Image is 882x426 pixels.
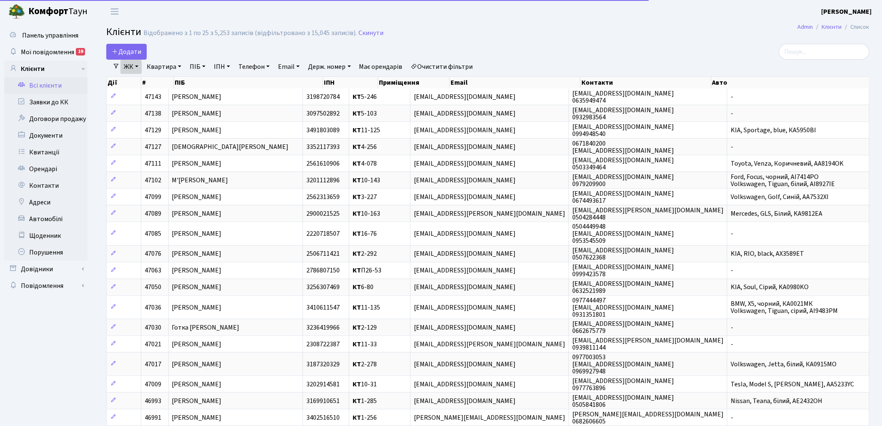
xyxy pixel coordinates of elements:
span: [PERSON_NAME][EMAIL_ADDRESS][DOMAIN_NAME] [414,413,565,422]
span: BMW, X5, чорний, КА0021МК Volkswagen, Tiguan, сірий, АІ9483РМ [731,299,838,315]
span: [EMAIL_ADDRESS][PERSON_NAME][DOMAIN_NAME] [414,340,565,349]
span: [EMAIL_ADDRESS][DOMAIN_NAME] [414,192,516,202]
a: Додати [106,44,147,60]
span: 2308722387 [306,340,340,349]
b: КТ [353,126,361,135]
a: Автомобілі [4,211,88,227]
button: Переключити навігацію [104,5,125,18]
span: - [731,340,733,349]
span: 46993 [145,396,161,406]
span: [PERSON_NAME] [172,126,222,135]
span: 2-278 [353,360,377,369]
b: КТ [353,360,361,369]
span: [EMAIL_ADDRESS][DOMAIN_NAME] [414,283,516,292]
span: 2-129 [353,323,377,332]
span: 5-103 [353,109,377,118]
a: Щоденник [4,227,88,244]
a: Email [275,60,303,74]
span: 0977003053 [EMAIL_ADDRESS][DOMAIN_NAME] 0969927948 [572,353,674,376]
span: [PERSON_NAME] [172,303,222,312]
span: 2786807150 [306,266,340,275]
b: КТ [353,250,361,259]
span: Nissan, Teana, білий, AE2432OH [731,396,822,406]
span: 4-078 [353,159,377,168]
span: [EMAIL_ADDRESS][DOMAIN_NAME] [414,360,516,369]
span: KIA, RIO, black, AX3589ET [731,250,804,259]
span: - [731,229,733,238]
span: М'[PERSON_NAME] [172,176,228,185]
span: Додати [112,47,141,56]
span: Volkswagen, Jetta, білий, КА0915МО [731,360,837,369]
span: [EMAIL_ADDRESS][DOMAIN_NAME] [414,109,516,118]
b: КТ [353,266,361,275]
a: Повідомлення [4,277,88,294]
span: 3402516510 [306,413,340,422]
span: [EMAIL_ADDRESS][DOMAIN_NAME] 0662675779 [572,319,674,335]
span: 3-227 [353,192,377,202]
span: - [731,92,733,101]
span: 10-163 [353,209,380,218]
span: 47036 [145,303,161,312]
b: КТ [353,303,361,312]
span: 10-143 [353,176,380,185]
span: [PERSON_NAME] [172,396,222,406]
span: [EMAIL_ADDRESS][DOMAIN_NAME] [414,323,516,332]
a: Договори продажу [4,111,88,127]
span: Toyota, Venza, Коричневий, AA8194OK [731,159,844,168]
li: Список [842,23,869,32]
span: 0504449948 [EMAIL_ADDRESS][DOMAIN_NAME] 0953545509 [572,222,674,245]
span: [PERSON_NAME] [172,283,222,292]
span: [PERSON_NAME] [172,109,222,118]
span: [PERSON_NAME] [172,192,222,202]
span: KIA, Soul, Сірий, KA0980KO [731,283,809,292]
input: Пошук... [779,44,869,60]
span: [PERSON_NAME] [172,159,222,168]
span: 10-31 [353,380,377,389]
a: Квартира [143,60,185,74]
span: 11-125 [353,126,380,135]
span: 11-135 [353,303,380,312]
span: [PERSON_NAME] [172,413,222,422]
span: 47102 [145,176,161,185]
span: - [731,109,733,118]
span: Tesla, Model S, [PERSON_NAME], AA5233YC [731,380,854,389]
span: Панель управління [22,31,78,40]
a: Панель управління [4,27,88,44]
span: [DEMOGRAPHIC_DATA][PERSON_NAME] [172,142,289,151]
span: 2561610906 [306,159,340,168]
span: 0977444497 [EMAIL_ADDRESS][DOMAIN_NAME] 0931351801 [572,296,674,319]
span: [EMAIL_ADDRESS][DOMAIN_NAME] [414,266,516,275]
span: 2506711421 [306,250,340,259]
b: КТ [353,229,361,238]
span: 3352117393 [306,142,340,151]
a: Очистити фільтри [408,60,476,74]
th: Авто [712,77,870,88]
span: [EMAIL_ADDRESS][DOMAIN_NAME] [414,380,516,389]
b: КТ [353,323,361,332]
span: [EMAIL_ADDRESS][DOMAIN_NAME] 0994948540 [572,122,674,139]
span: 16-76 [353,229,377,238]
b: КТ [353,159,361,168]
span: 47050 [145,283,161,292]
span: - [731,266,733,275]
span: Клієнти [106,25,141,39]
a: Держ. номер [305,60,354,74]
span: [PERSON_NAME] [172,266,222,275]
b: КТ [353,142,361,151]
th: Дії [107,77,141,88]
a: Контакти [4,177,88,194]
span: 47009 [145,380,161,389]
a: Телефон [235,60,273,74]
b: КТ [353,209,361,218]
span: 47143 [145,92,161,101]
span: [EMAIL_ADDRESS][DOMAIN_NAME] [414,250,516,259]
span: [EMAIL_ADDRESS][DOMAIN_NAME] 0977763896 [572,376,674,393]
a: ПІБ [186,60,209,74]
div: 19 [76,48,85,55]
b: [PERSON_NAME] [822,7,872,16]
span: 47127 [145,142,161,151]
span: 11-33 [353,340,377,349]
span: [EMAIL_ADDRESS][PERSON_NAME][DOMAIN_NAME] 0939811144 [572,336,724,352]
a: Порушення [4,244,88,261]
span: 47129 [145,126,161,135]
